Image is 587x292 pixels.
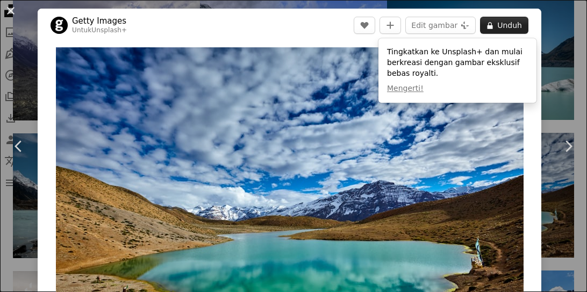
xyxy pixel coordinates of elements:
button: Mengerti! [387,83,424,94]
a: Getty Images [72,16,127,26]
a: Berikutnya [549,95,587,198]
button: Unduh [480,17,528,34]
img: Buka profil Getty Images [51,17,68,34]
button: Edit gambar [405,17,476,34]
a: Unsplash+ [91,26,127,34]
button: Sukai [354,17,375,34]
div: Tingkatkan ke Unsplash+ dan mulai berkreasi dengan gambar eksklusif bebas royalti. [378,38,536,103]
div: Untuk [72,26,127,35]
button: Tambahkan ke koleksi [380,17,401,34]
